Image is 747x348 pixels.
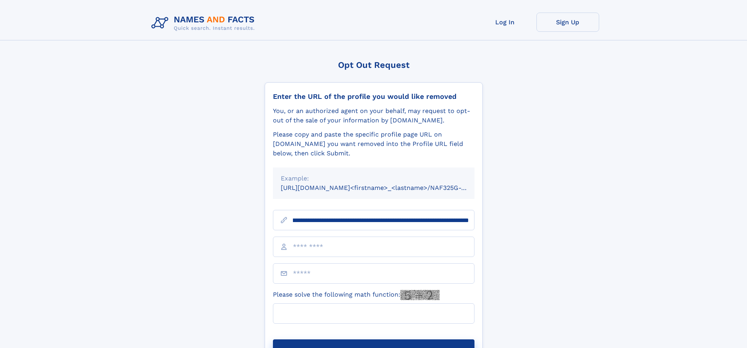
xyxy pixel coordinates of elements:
[281,174,467,183] div: Example:
[273,130,474,158] div: Please copy and paste the specific profile page URL on [DOMAIN_NAME] you want removed into the Pr...
[281,184,489,191] small: [URL][DOMAIN_NAME]<firstname>_<lastname>/NAF325G-xxxxxxxx
[273,106,474,125] div: You, or an authorized agent on your behalf, may request to opt-out of the sale of your informatio...
[273,92,474,101] div: Enter the URL of the profile you would like removed
[474,13,536,32] a: Log In
[265,60,483,70] div: Opt Out Request
[536,13,599,32] a: Sign Up
[148,13,261,34] img: Logo Names and Facts
[273,290,440,300] label: Please solve the following math function:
